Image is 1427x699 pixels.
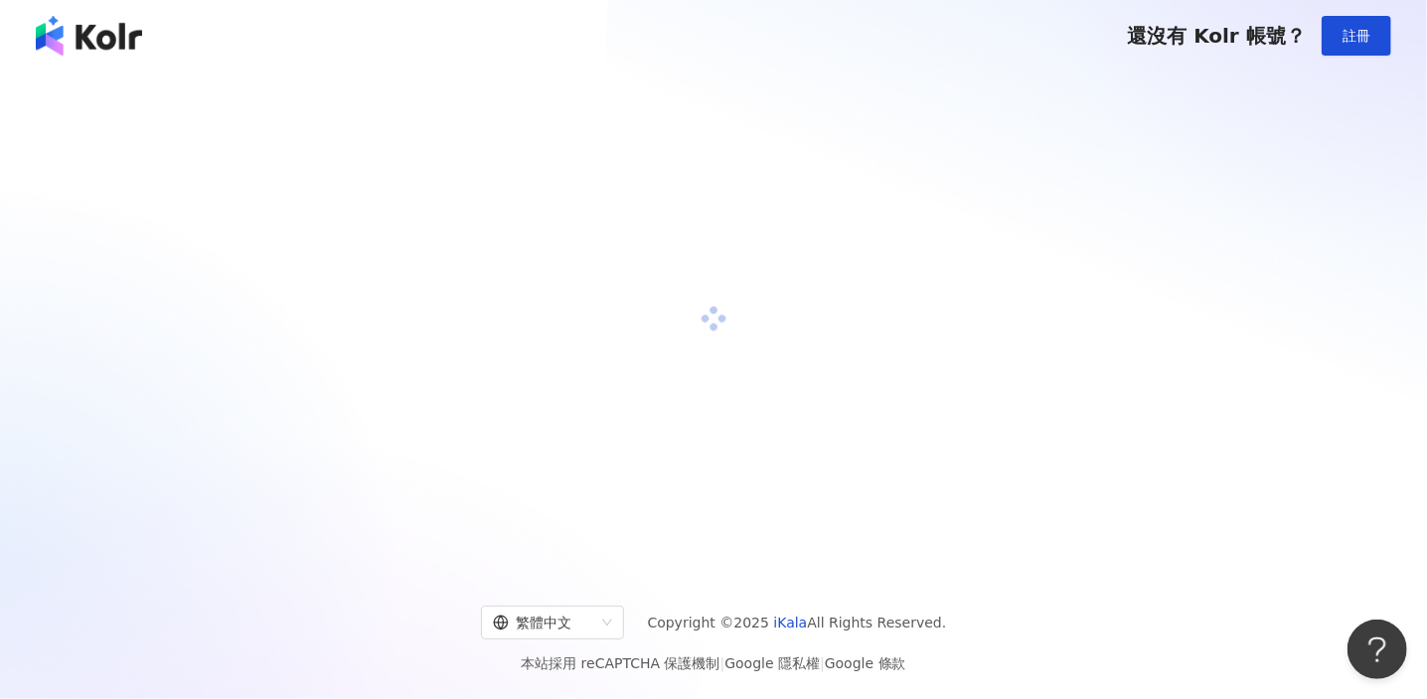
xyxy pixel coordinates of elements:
[648,611,947,634] span: Copyright © 2025 All Rights Reserved.
[1348,620,1407,679] iframe: Help Scout Beacon - Open
[774,615,808,630] a: iKala
[1322,16,1391,56] button: 註冊
[820,655,825,671] span: |
[720,655,725,671] span: |
[1343,28,1370,44] span: 註冊
[36,16,142,56] img: logo
[825,655,906,671] a: Google 條款
[1127,24,1306,48] span: 還沒有 Kolr 帳號？
[521,651,905,675] span: 本站採用 reCAPTCHA 保護機制
[724,655,820,671] a: Google 隱私權
[493,607,594,638] div: 繁體中文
